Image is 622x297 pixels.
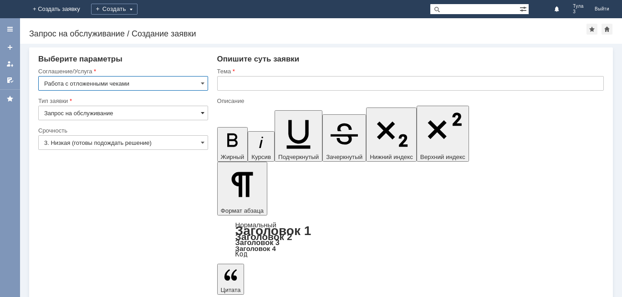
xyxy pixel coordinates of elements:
button: Курсив [248,131,275,162]
a: Заголовок 2 [235,231,292,242]
span: Тула [573,4,584,9]
span: Зачеркнутый [326,154,362,160]
span: Опишите суть заявки [217,55,300,63]
span: Выберите параметры [38,55,122,63]
a: Мои заявки [3,56,17,71]
button: Нижний индекс [366,108,417,162]
div: Описание [217,98,602,104]
a: Создать заявку [3,40,17,55]
button: Зачеркнутый [322,114,366,162]
div: Добавить в избранное [586,24,597,35]
div: Срочность [38,128,206,133]
a: Мои согласования [3,73,17,87]
div: Формат абзаца [217,222,604,257]
span: Цитата [221,287,241,293]
a: Заголовок 1 [235,224,311,238]
span: Жирный [221,154,245,160]
span: Верхний индекс [420,154,465,160]
button: Формат абзаца [217,162,267,215]
button: Верхний индекс [417,106,469,162]
button: Жирный [217,127,248,162]
div: Соглашение/Услуга [38,68,206,74]
span: Курсив [251,154,271,160]
a: Заголовок 4 [235,245,276,252]
span: Подчеркнутый [278,154,319,160]
div: Сделать домашней страницей [602,24,612,35]
span: Нижний индекс [370,154,413,160]
a: Код [235,250,248,258]
div: Тип заявки [38,98,206,104]
span: Расширенный поиск [520,4,529,13]
span: 3 [573,9,584,15]
a: Заголовок 3 [235,238,280,246]
div: Тема [217,68,602,74]
button: Цитата [217,264,245,295]
button: Подчеркнутый [275,110,322,162]
div: Создать [91,4,138,15]
div: Запрос на обслуживание / Создание заявки [29,29,586,38]
span: Формат абзаца [221,207,264,214]
a: Нормальный [235,221,276,229]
